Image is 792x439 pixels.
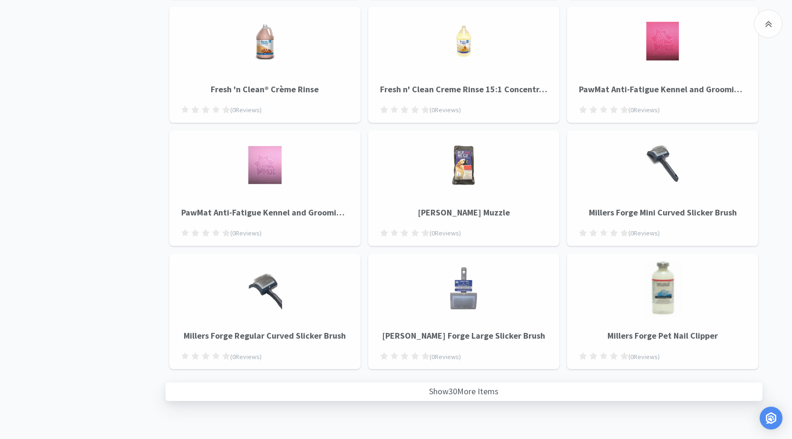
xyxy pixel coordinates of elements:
[368,7,559,122] a: Fresh n' Clean Creme Rinse 15:1 Concentrate(0Reviews)
[380,320,548,343] h4: [PERSON_NAME] Forge Large Slicker Brush
[368,254,559,369] a: [PERSON_NAME] Forge Large Slicker Brush(0Reviews)
[169,254,361,369] a: Millers Forge Regular Curved Slicker Brush(0Reviews)
[644,260,683,317] img: 7289f058d8704ad5a1d6b5dd31ed9c43_524871.png
[567,7,758,122] a: PawMat Anti-Fatigue Kennel and Grooming Mat 24" x 24"(0Reviews)
[447,137,481,194] img: 30638bc8fa284e77b09914eaa10c9954_379262.jpg
[380,196,548,220] h4: [PERSON_NAME] Muzzle
[166,382,763,401] div: Show 30 More Items
[579,196,746,220] h4: Millers Forge Mini Curved Slicker Brush
[447,260,481,317] img: 2896f062c1b34415af4dbeafd70fc90c_379255.jpg
[169,130,361,246] a: PawMat Anti-Fatigue Kennel and Grooming Mat(0Reviews)
[230,351,262,362] p: ( 0 Review s )
[169,7,361,122] a: Fresh 'n Clean® Crème Rinse(0Reviews)
[567,254,758,369] a: Millers Forge Pet Nail Clipper(0Reviews)
[230,105,262,115] p: ( 0 Review s )
[628,351,660,362] p: ( 0 Review s )
[230,228,262,238] p: ( 0 Review s )
[579,73,746,97] h4: PawMat Anti-Fatigue Kennel and Grooming Mat 24" x 24"
[248,137,282,194] img: 5e09208635e54085aab2c07ee9fe5baa_379266.jpg
[248,260,282,317] img: 0113e84e0c8b48d38ea955fbad6fcf9d_379256.jpg
[181,320,349,343] h4: Millers Forge Regular Curved Slicker Brush
[567,130,758,246] a: Millers Forge Mini Curved Slicker Brush(0Reviews)
[430,228,461,238] p: ( 0 Review s )
[447,13,481,70] img: e7f396d5d9ab4224afa0a4bd6ac72f2f_379268.jpg
[248,13,282,70] img: 3cdcf357fdc64693bc39ad09071c2c35_379269.jpg
[628,228,660,238] p: ( 0 Review s )
[181,73,349,97] h4: Fresh 'n Clean® Crème Rinse
[645,137,680,194] img: f6a00b6434d349c38ae56ce3231b541b_379257.jpg
[430,351,461,362] p: ( 0 Review s )
[181,196,349,220] h4: PawMat Anti-Fatigue Kennel and Grooming Mat
[760,407,782,429] div: Open Intercom Messenger
[645,13,680,70] img: 6445ec07afc74ec5b3e46e195705e025_379267.jpg
[380,73,548,97] h4: Fresh n' Clean Creme Rinse 15:1 Concentrate
[368,130,559,246] a: [PERSON_NAME] Muzzle(0Reviews)
[430,105,461,115] p: ( 0 Review s )
[579,320,746,343] h4: Millers Forge Pet Nail Clipper
[628,105,660,115] p: ( 0 Review s )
